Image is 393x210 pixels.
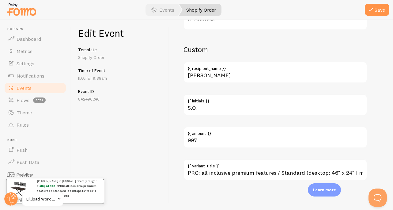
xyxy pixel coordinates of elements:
h2: Custom [183,45,367,54]
span: Pop-ups [7,27,67,31]
a: Theme [4,106,67,119]
p: Shopify Order [78,54,161,60]
span: Events [17,85,32,91]
p: Learn more [313,187,336,193]
a: Dashboard [4,33,67,45]
h5: Template [78,47,161,52]
span: Metrics [17,48,32,54]
h5: Time of Event [78,68,161,73]
span: Dashboard [17,36,41,42]
span: Lillipad Work Solutions [26,195,55,203]
a: Push Data [4,156,67,168]
span: Push [17,147,28,153]
p: 842496246 [78,96,161,102]
span: beta [33,97,46,103]
h1: Edit Event [78,27,161,40]
span: Push Data [17,159,40,165]
a: Push [4,144,67,156]
a: Metrics [4,45,67,57]
a: Settings [4,57,67,70]
label: IP Address [183,9,367,30]
a: Flows beta [4,94,67,106]
label: {{ initials }} [183,94,367,105]
span: Rules [17,122,29,128]
a: Lillipad Work Solutions [22,192,63,206]
label: {{ amount }} [183,127,367,137]
a: Rules [4,119,67,131]
a: Opt-In [4,168,67,181]
span: Theme [17,109,32,116]
div: Learn more [308,183,341,197]
h5: Event ID [78,89,161,94]
span: Flows [17,97,29,103]
img: fomo-relay-logo-orange.svg [6,2,37,17]
span: Settings [17,60,34,67]
label: {{ recipient_name }} [183,62,367,72]
span: Opt-In [17,171,31,178]
span: Notifications [17,73,44,79]
label: {{ variant_title }} [183,159,367,170]
iframe: Help Scout Beacon - Open [368,189,387,207]
a: Events [4,82,67,94]
span: Push [7,138,67,142]
p: [DATE] 9:38am [78,75,161,81]
a: Notifications [4,70,67,82]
